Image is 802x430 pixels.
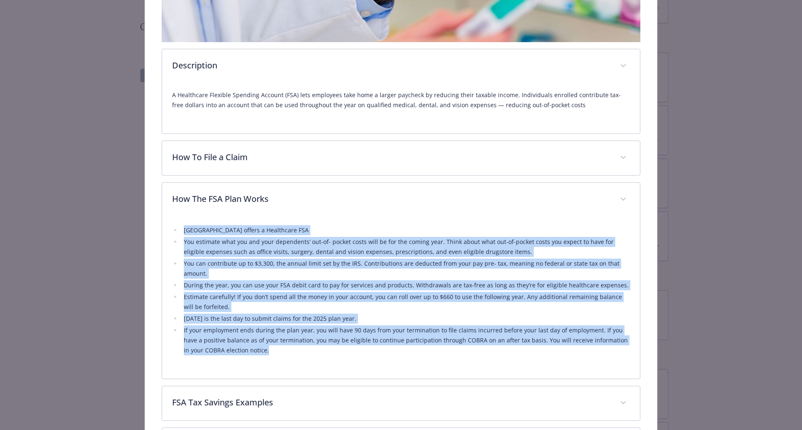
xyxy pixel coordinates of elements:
[172,193,610,205] p: How The FSA Plan Works
[162,217,640,379] div: How The FSA Plan Works
[181,292,630,312] li: Estimate carefully! If you don’t spend all the money in your account, you can roll over up to $66...
[181,325,630,355] li: If your employment ends during the plan year, you will have 90 days from your termination to file...
[181,259,630,279] li: You can contribute up to $3,300, the annual limit set by the IRS. Contributions are deducted from...
[172,59,610,72] p: Description
[162,183,640,217] div: How The FSA Plan Works
[162,386,640,420] div: FSA Tax Savings Examples
[181,237,630,257] li: You estimate what you and your dependents’ out-of- pocket costs will be for the coming year. Thin...
[172,396,610,409] p: FSA Tax Savings Examples
[181,225,630,235] li: [GEOGRAPHIC_DATA] offers a Healthcare FSA
[172,151,610,163] p: How To File a Claim
[162,49,640,83] div: Description
[162,83,640,133] div: Description
[181,280,630,290] li: During the year, you can use your FSA debit card to pay for services and products. Withdrawals ar...
[172,90,630,110] p: A Healthcare Flexible Spending Account (FSA) lets employees take home a larger paycheck by reduci...
[181,314,630,324] li: [DATE] is the last day to submit claims for the 2025 plan year.
[162,141,640,175] div: How To File a Claim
